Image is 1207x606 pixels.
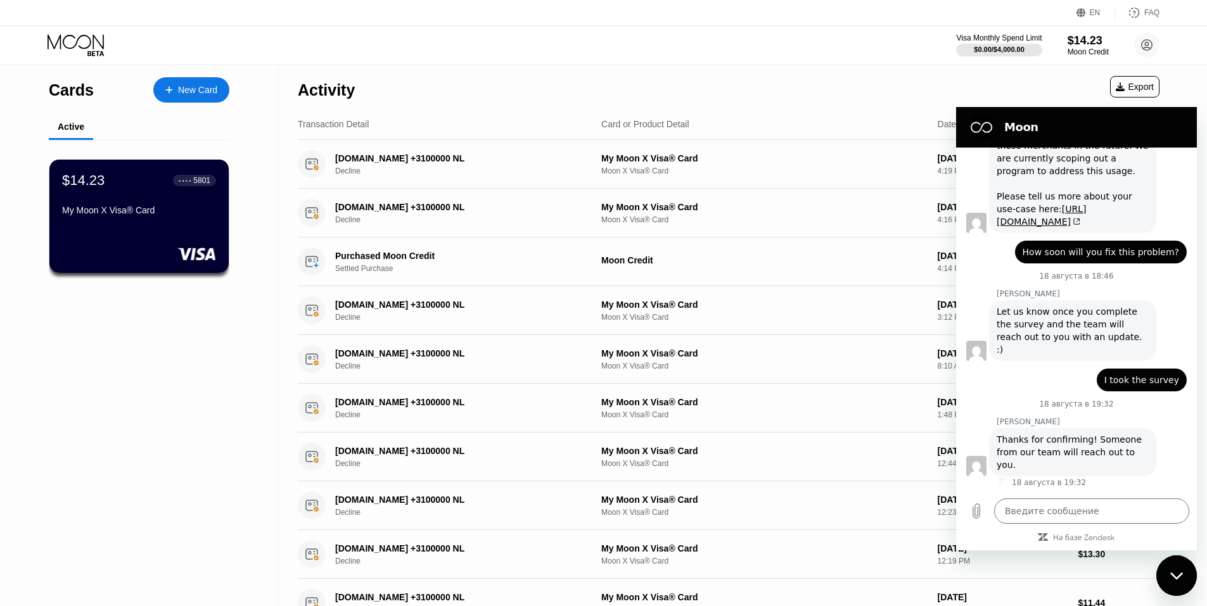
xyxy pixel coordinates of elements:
div: My Moon X Visa® Card [601,495,928,505]
div: [DOMAIN_NAME] +3100000 NL [335,348,581,358]
div: [DATE] [938,251,1068,261]
div: [DOMAIN_NAME] +3100000 NLDeclineMy Moon X Visa® CardMoon X Visa® Card[DATE]12:44 PM$13.55 [298,432,1159,481]
div: [DOMAIN_NAME] +3100000 NL [335,495,581,505]
div: 4:19 PM [938,167,1068,175]
div: Decline [335,410,599,419]
div: [DATE] [938,153,1068,163]
div: EN [1076,6,1115,19]
div: Settled Purchase [335,264,599,273]
div: Decline [335,167,599,175]
div: [DATE] [938,543,1068,553]
div: Purchased Moon Credit [335,251,581,261]
div: [DOMAIN_NAME] +3100000 NL [335,153,581,163]
div: Moon Credit [601,255,928,265]
div: My Moon X Visa® Card [601,543,928,553]
div: [DATE] [938,397,1068,407]
div: Visa Monthly Spend Limit$0.00/$4,000.00 [956,34,1042,56]
div: $13.30 [1078,549,1159,559]
div: 12:44 PM [938,459,1068,468]
div: ● ● ● ● [179,179,191,182]
div: [DOMAIN_NAME] +3100000 NLDeclineMy Moon X Visa® CardMoon X Visa® Card[DATE]4:16 PM$11.20 [298,189,1159,237]
div: Decline [335,313,599,322]
div: Date & Time [938,119,987,129]
iframe: Окно обмена сообщениями [956,107,1197,550]
div: [DATE] [938,592,1068,602]
div: $14.23 [1068,34,1109,47]
div: [DOMAIN_NAME] +3100000 NLDeclineMy Moon X Visa® CardMoon X Visa® Card[DATE]12:23 PM$10.77 [298,481,1159,530]
div: My Moon X Visa® Card [601,592,928,602]
div: 12:19 PM [938,557,1068,565]
div: Moon X Visa® Card [601,410,928,419]
div: [DOMAIN_NAME] +3100000 NL [335,592,581,602]
div: EN [1090,8,1101,17]
div: Activity [298,81,355,99]
div: Moon X Visa® Card [601,167,928,175]
div: Moon Credit [1068,47,1109,56]
div: Moon X Visa® Card [601,313,928,322]
div: [DATE] [938,202,1068,212]
div: [DATE] [938,495,1068,505]
div: My Moon X Visa® Card [601,202,928,212]
div: Transaction Detail [298,119,369,129]
div: My Moon X Visa® Card [601,348,928,358]
div: Active [58,122,84,132]
div: [DOMAIN_NAME] +3100000 NLDeclineMy Moon X Visa® CardMoon X Visa® Card[DATE]12:19 PM$13.30 [298,530,1159,579]
div: Export [1110,76,1159,98]
div: Decline [335,508,599,517]
div: My Moon X Visa® Card [601,446,928,456]
div: FAQ [1144,8,1159,17]
div: $0.00 / $4,000.00 [974,46,1025,53]
div: 1:48 PM [938,410,1068,419]
div: FAQ [1115,6,1159,19]
div: [DOMAIN_NAME] +3100000 NLDeclineMy Moon X Visa® CardMoon X Visa® Card[DATE]1:48 PM$11.60 [298,384,1159,432]
div: [DOMAIN_NAME] +3100000 NLDeclineMy Moon X Visa® CardMoon X Visa® Card[DATE]3:12 PM$13.69 [298,286,1159,335]
div: Cards [49,81,94,99]
div: Visa Monthly Spend Limit [956,34,1042,42]
div: Purchased Moon CreditSettled PurchaseMoon Credit[DATE]4:14 PM$7.92 [298,237,1159,286]
div: 5801 [193,176,210,185]
div: Decline [335,362,599,370]
div: 3:12 PM [938,313,1068,322]
div: [DOMAIN_NAME] +3100000 NLDeclineMy Moon X Visa® CardMoon X Visa® Card[DATE]8:10 AM$13.54 [298,335,1159,384]
div: Export [1116,82,1154,92]
div: Moon X Visa® Card [601,459,928,468]
div: Moon X Visa® Card [601,362,928,370]
div: [DOMAIN_NAME] +3100000 NL [335,300,581,310]
div: [DOMAIN_NAME] +3100000 NL [335,543,581,553]
div: My Moon X Visa® Card [601,300,928,310]
div: $14.23 [62,172,105,189]
div: Decline [335,215,599,224]
div: My Moon X Visa® Card [601,397,928,407]
div: 4:14 PM [938,264,1068,273]
div: My Moon X Visa® Card [62,205,216,215]
div: Card or Product Detail [601,119,689,129]
div: [DATE] [938,300,1068,310]
div: 4:16 PM [938,215,1068,224]
div: My Moon X Visa® Card [601,153,928,163]
div: Moon X Visa® Card [601,508,928,517]
div: [DOMAIN_NAME] +3100000 NLDeclineMy Moon X Visa® CardMoon X Visa® Card[DATE]4:19 PM$12.73 [298,140,1159,189]
div: [DOMAIN_NAME] +3100000 NL [335,446,581,456]
div: Decline [335,557,599,565]
div: [DOMAIN_NAME] +3100000 NL [335,397,581,407]
div: [DATE] [938,348,1068,358]
div: New Card [153,77,229,103]
div: 8:10 AM [938,362,1068,370]
div: 12:23 PM [938,508,1068,517]
div: New Card [178,85,217,96]
div: $14.23Moon Credit [1068,34,1109,56]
